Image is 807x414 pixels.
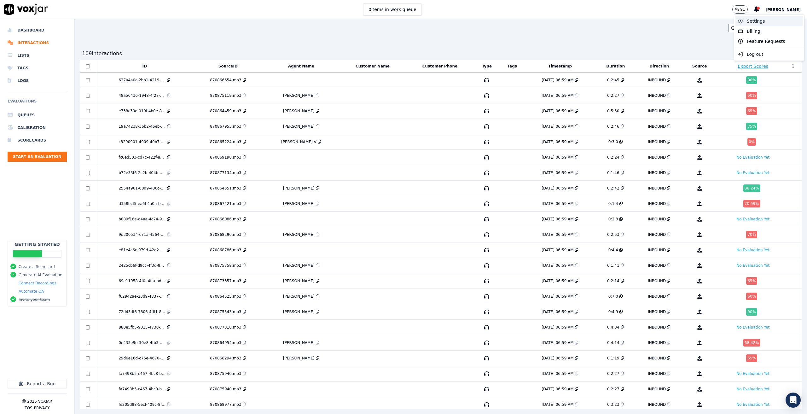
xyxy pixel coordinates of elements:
button: No Evaluation Yet [734,246,772,254]
button: Agent Name [288,64,314,69]
div: 870866654.mp3 [210,78,241,83]
div: d358bcf5-ea6f-4a0a-b8d3-0f0d79ca6a55 [119,201,166,206]
button: No Evaluation Yet [734,324,772,331]
div: [PERSON_NAME] [283,201,315,206]
div: INBOUND [648,217,666,222]
div: 70 % [746,231,757,238]
div: 870865224.mp3 [210,139,241,144]
a: Calibration [8,121,67,134]
div: Settings [735,16,803,26]
div: [PERSON_NAME] [283,108,315,114]
button: Start an Evaluation [8,152,67,162]
div: 870873357.mp3 [210,278,241,283]
div: [DATE] 06:59 AM [542,78,573,83]
button: No Evaluation Yet [734,215,772,223]
div: b72e33f6-2c2b-404b-8d88-104c84ebb2c1 [119,170,166,175]
div: INBOUND [648,108,666,114]
div: INBOUND [648,340,666,345]
div: 870868977.mp3 [210,402,241,407]
div: [DATE] 06:59 AM [542,124,573,129]
div: 70.59 % [743,200,760,207]
div: [PERSON_NAME] [283,356,315,361]
button: No Evaluation Yet [734,154,772,161]
button: Generate AI Evaluation [19,272,62,277]
div: fa7498b5-c467-4bc8-bd13-edb934661d7a [119,371,166,376]
div: [DATE] 06:59 AM [542,340,573,345]
button: Export Scores [738,63,768,69]
div: 0:1:46 [607,170,619,175]
div: [DATE] 06:59 AM [542,93,573,98]
button: Customer Name [356,64,390,69]
li: Dashboard [8,24,67,37]
div: Log out [735,49,803,59]
button: No Evaluation Yet [734,401,772,408]
div: 870875940.mp3 [210,371,241,376]
div: [PERSON_NAME] [734,15,804,61]
div: 0:1:19 [607,356,619,361]
div: INBOUND [648,263,666,268]
div: 0:3:23 [607,402,619,407]
div: [PERSON_NAME] [283,309,315,314]
button: No Evaluation Yet [734,262,772,269]
div: [DATE] 06:59 AM [542,325,573,330]
div: [DATE] 06:59 AM [542,263,573,268]
div: 0:2:42 [607,186,619,191]
li: Logs [8,74,67,87]
div: [PERSON_NAME] [283,124,315,129]
div: [PERSON_NAME] [283,294,315,299]
div: 9d300534-c71a-4564-ae88-9b5adaddfcbb [119,232,166,237]
div: 109 Interaction s [82,50,122,57]
div: 0:4:14 [607,340,619,345]
div: 0:2:24 [607,155,619,160]
h2: Getting Started [15,241,60,248]
div: INBOUND [648,186,666,191]
div: e738c30e-019f-4b0e-8663-04f3ea97ac31 [119,108,166,114]
div: 880e5fb5-9015-4730-beee-d930290adb77 [119,325,166,330]
div: [DATE] 06:59 AM [542,186,573,191]
div: Open Intercom Messenger [786,393,801,408]
div: e81e4c6c-979d-42a2-9274-bec639787463 [119,248,166,253]
div: 870875543.mp3 [210,309,241,314]
div: 2554a901-68d9-486c-8d79-ddda3d10d1bb [119,186,166,191]
div: 72d43df6-7806-4f81-8169-5b16f428b840 [119,309,166,314]
button: Type [482,64,492,69]
div: 75 % [746,123,757,130]
div: 0:2:27 [607,93,619,98]
div: [DATE] 06:59 AM [542,232,573,237]
div: 0:7:0 [608,294,618,299]
a: Scorecards [8,134,67,147]
div: [DATE] 06:59 AM [542,294,573,299]
div: 0e433e9e-30e8-4fb3-a521-b42a2c84dd81 [119,340,166,345]
div: 0:3:0 [608,139,618,144]
p: 2025 Voxjar [27,399,52,404]
div: 870868294.mp3 [210,356,241,361]
div: 19a74238-36b2-46eb-af39-40f5bccd2256 [119,124,166,129]
button: Past 7 Days [729,24,768,32]
div: 0:1:41 [607,263,619,268]
div: 0:2:46 [607,124,619,129]
div: [PERSON_NAME] V [281,139,316,144]
div: [DATE] 06:59 AM [542,248,573,253]
div: 0:1:4 [608,201,618,206]
button: Privacy [34,405,50,411]
div: 870868786.mp3 [210,248,241,253]
div: [DATE] 06:59 AM [542,201,573,206]
div: 0:2:45 [607,78,619,83]
div: 2425cb6f-d9cc-4f3d-80c0-7cd646c54365 [119,263,166,268]
button: No Evaluation Yet [734,169,772,177]
div: INBOUND [648,232,666,237]
div: [DATE] 06:59 AM [542,217,573,222]
div: INBOUND [648,371,666,376]
div: [DATE] 06:59 AM [542,309,573,314]
div: 870875758.mp3 [210,263,241,268]
div: INBOUND [648,325,666,330]
div: INBOUND [648,309,666,314]
div: 0:5:50 [607,108,619,114]
div: 65 % [746,277,757,285]
div: 88.24 % [743,184,760,192]
p: 91 [740,7,745,12]
div: Billing [735,26,803,36]
div: 50 % [746,92,757,99]
a: Interactions [8,37,67,49]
